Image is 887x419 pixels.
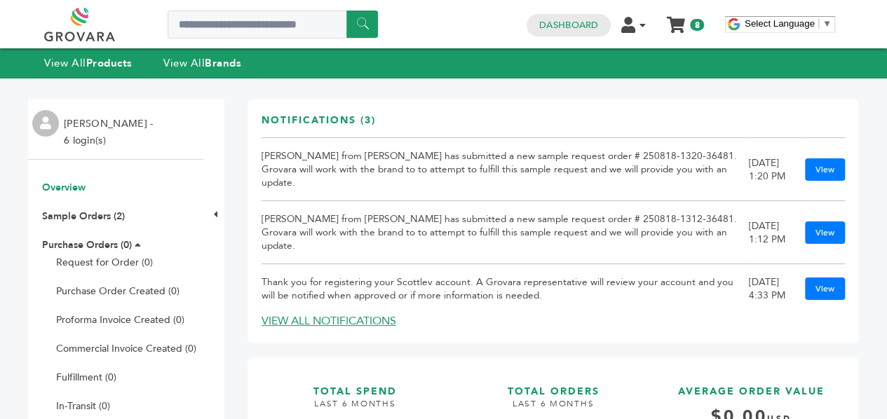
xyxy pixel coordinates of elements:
[749,219,791,246] div: [DATE] 1:12 PM
[56,342,196,355] a: Commercial Invoice Created (0)
[56,399,110,413] a: In-Transit (0)
[668,13,684,27] a: My Cart
[205,56,241,70] strong: Brands
[262,371,449,399] h3: TOTAL SPEND
[262,264,749,314] td: Thank you for registering your Scottlev account. A Grovara representative will review your accoun...
[56,313,184,327] a: Proforma Invoice Created (0)
[42,238,132,252] a: Purchase Orders (0)
[745,18,815,29] span: Select Language
[658,371,845,399] h3: AVERAGE ORDER VALUE
[805,277,845,300] a: View
[805,158,845,181] a: View
[460,371,647,399] h3: TOTAL ORDERS
[64,116,156,149] li: [PERSON_NAME] - 6 login(s)
[262,114,376,138] h3: Notifications (3)
[86,56,133,70] strong: Products
[262,313,396,329] a: VIEW ALL NOTIFICATIONS
[56,371,116,384] a: Fulfillment (0)
[163,56,242,70] a: View AllBrands
[42,209,125,223] a: Sample Orders (2)
[805,221,845,244] a: View
[745,18,832,29] a: Select Language​
[262,201,749,264] td: [PERSON_NAME] from [PERSON_NAME] has submitted a new sample request order # 250818-1312-36481. Gr...
[56,284,180,298] a: Purchase Order Created (0)
[690,19,703,31] span: 8
[42,181,86,194] a: Overview
[749,275,791,302] div: [DATE] 4:33 PM
[818,18,819,29] span: ​
[262,138,749,201] td: [PERSON_NAME] from [PERSON_NAME] has submitted a new sample request order # 250818-1320-36481. Gr...
[32,110,59,137] img: profile.png
[822,18,832,29] span: ▼
[56,256,153,269] a: Request for Order (0)
[168,11,378,39] input: Search a product or brand...
[539,19,598,32] a: Dashboard
[44,56,133,70] a: View AllProducts
[749,156,791,183] div: [DATE] 1:20 PM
